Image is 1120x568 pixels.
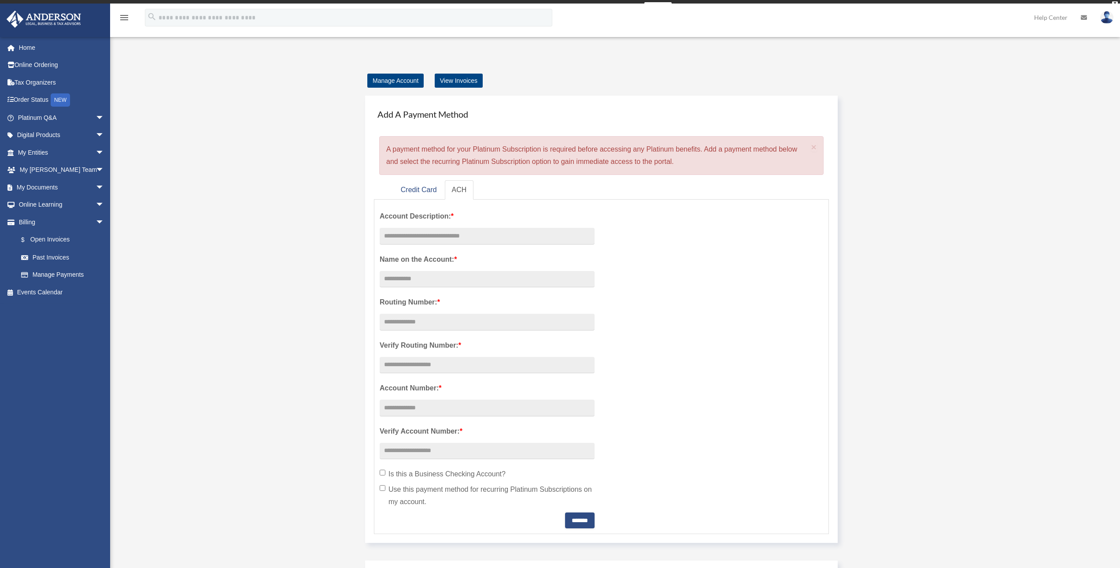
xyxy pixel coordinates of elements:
[1100,11,1113,24] img: User Pic
[380,296,595,308] label: Routing Number:
[12,266,113,284] a: Manage Payments
[119,12,129,23] i: menu
[380,470,385,475] input: Is this a Business Checking Account?
[6,74,118,91] a: Tax Organizers
[6,91,118,109] a: Order StatusNEW
[367,74,424,88] a: Manage Account
[12,231,118,249] a: $Open Invoices
[380,210,595,223] label: Account Description:
[6,283,118,301] a: Events Calendar
[96,213,113,231] span: arrow_drop_down
[448,2,641,13] div: Get a chance to win 6 months of Platinum for free just by filling out this
[96,144,113,162] span: arrow_drop_down
[6,196,118,214] a: Online Learningarrow_drop_down
[380,253,595,266] label: Name on the Account:
[6,213,118,231] a: Billingarrow_drop_down
[644,2,672,13] a: survey
[96,126,113,145] span: arrow_drop_down
[811,142,817,152] span: ×
[1112,1,1118,7] div: close
[12,249,118,266] a: Past Invoices
[96,161,113,179] span: arrow_drop_down
[6,161,118,179] a: My [PERSON_NAME] Teamarrow_drop_down
[380,468,595,480] label: Is this a Business Checking Account?
[26,234,30,245] span: $
[6,144,118,161] a: My Entitiesarrow_drop_down
[435,74,483,88] a: View Invoices
[6,126,118,144] a: Digital Productsarrow_drop_down
[380,485,385,491] input: Use this payment method for recurring Platinum Subscriptions on my account.
[6,109,118,126] a: Platinum Q&Aarrow_drop_down
[445,180,474,200] a: ACH
[51,93,70,107] div: NEW
[394,180,444,200] a: Credit Card
[6,39,118,56] a: Home
[147,12,157,22] i: search
[96,178,113,197] span: arrow_drop_down
[96,196,113,214] span: arrow_drop_down
[6,178,118,196] a: My Documentsarrow_drop_down
[380,425,595,438] label: Verify Account Number:
[380,339,595,352] label: Verify Routing Number:
[4,11,84,28] img: Anderson Advisors Platinum Portal
[811,142,817,152] button: Close
[96,109,113,127] span: arrow_drop_down
[6,56,118,74] a: Online Ordering
[374,104,829,124] h4: Add A Payment Method
[380,382,595,394] label: Account Number:
[379,136,824,175] div: A payment method for your Platinum Subscription is required before accessing any Platinum benefit...
[380,483,595,508] label: Use this payment method for recurring Platinum Subscriptions on my account.
[119,15,129,23] a: menu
